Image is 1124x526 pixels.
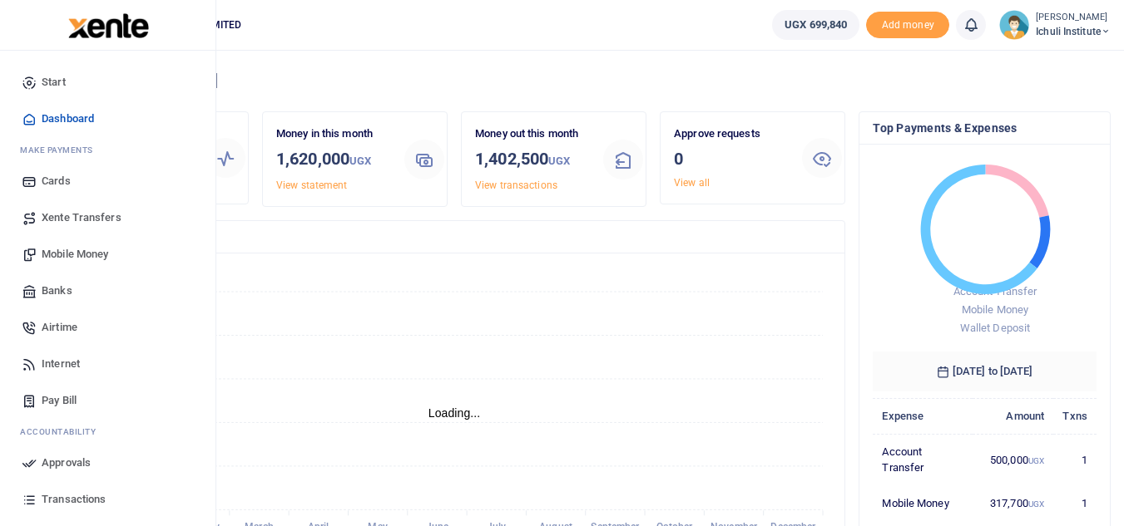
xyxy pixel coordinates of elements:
[1053,486,1097,522] td: 1
[13,236,202,273] a: Mobile Money
[67,18,149,31] a: logo-small logo-large logo-large
[42,111,94,127] span: Dashboard
[785,17,847,33] span: UGX 699,840
[276,179,347,191] a: View statement
[13,309,202,346] a: Airtime
[772,10,859,40] a: UGX 699,840
[428,406,481,420] text: Loading...
[866,12,949,39] span: Add money
[13,419,202,445] li: Ac
[42,392,77,409] span: Pay Bill
[13,346,202,382] a: Internet
[13,64,202,101] a: Start
[42,246,108,263] span: Mobile Money
[674,177,710,189] a: View all
[973,434,1054,485] td: 500,000
[13,445,202,481] a: Approvals
[13,273,202,309] a: Banks
[960,322,1030,334] span: Wallet Deposit
[42,455,91,471] span: Approvals
[32,425,96,438] span: countability
[1036,11,1111,25] small: [PERSON_NAME]
[1028,456,1044,465] small: UGX
[28,144,93,156] span: ake Payments
[42,74,66,91] span: Start
[873,351,1097,391] h6: [DATE] to [DATE]
[765,10,866,40] li: Wallet ballance
[77,228,831,246] h4: Transactions Overview
[962,303,1028,316] span: Mobile Money
[13,199,202,236] a: Xente Transfers
[999,10,1029,40] img: profile-user
[1028,499,1044,509] small: UGX
[866,17,949,30] a: Add money
[873,434,972,485] td: Account Transfer
[475,146,590,174] h3: 1,402,500
[873,119,1097,137] h4: Top Payments & Expenses
[1053,398,1097,434] th: Txns
[42,491,106,508] span: Transactions
[276,146,391,174] h3: 1,620,000
[873,398,972,434] th: Expense
[866,12,949,39] li: Toup your wallet
[349,155,371,167] small: UGX
[973,398,1054,434] th: Amount
[973,486,1054,522] td: 317,700
[13,481,202,518] a: Transactions
[276,125,391,143] p: Money in this month
[42,283,72,299] span: Banks
[1036,24,1111,39] span: Ichuli Institute
[42,356,80,372] span: Internet
[13,137,202,163] li: M
[68,13,149,38] img: logo-large
[42,209,121,226] span: Xente Transfers
[1053,434,1097,485] td: 1
[13,163,202,199] a: Cards
[475,125,590,143] p: Money out this month
[42,319,77,336] span: Airtime
[13,101,202,137] a: Dashboard
[475,179,557,191] a: View transactions
[42,173,71,189] span: Cards
[13,382,202,419] a: Pay Bill
[548,155,570,167] small: UGX
[674,146,789,171] h3: 0
[999,10,1111,40] a: profile-user [PERSON_NAME] Ichuli Institute
[63,71,1111,90] h4: Hello [PERSON_NAME]
[873,486,972,522] td: Mobile Money
[953,285,1037,297] span: Account Transfer
[674,125,789,143] p: Approve requests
